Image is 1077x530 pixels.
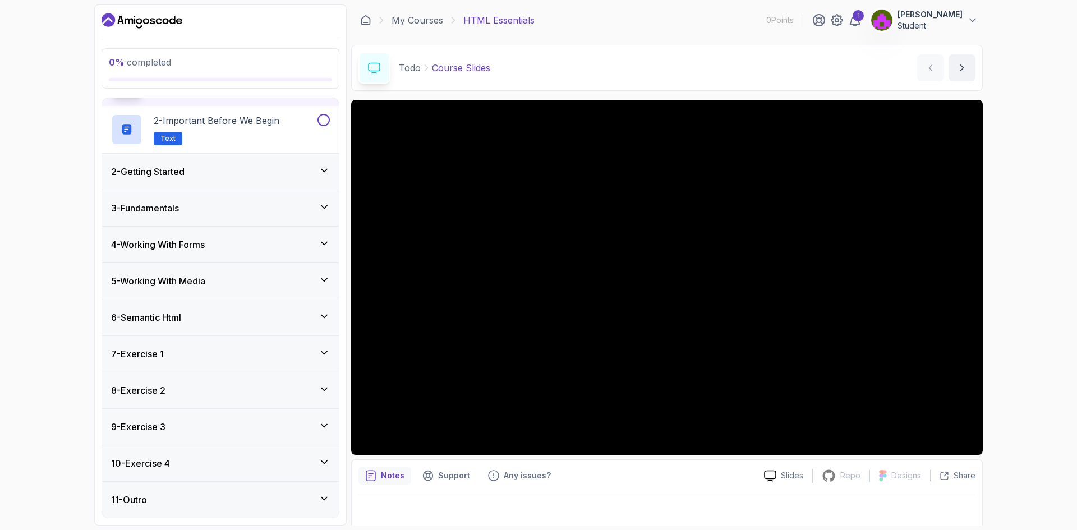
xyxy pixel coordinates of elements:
[917,54,944,81] button: previous content
[111,384,165,397] h3: 8 - Exercise 2
[392,13,443,27] a: My Courses
[111,165,185,178] h3: 2 - Getting Started
[160,134,176,143] span: Text
[111,311,181,324] h3: 6 - Semantic Html
[102,299,339,335] button: 6-Semantic Html
[102,12,182,30] a: Dashboard
[111,114,330,145] button: 2-Important Before We BeginText
[102,190,339,226] button: 3-Fundamentals
[102,154,339,190] button: 2-Getting Started
[840,470,860,481] p: Repo
[438,470,470,481] p: Support
[766,15,794,26] p: 0 Points
[416,467,477,485] button: Support button
[102,336,339,372] button: 7-Exercise 1
[399,61,421,75] p: Todo
[102,409,339,445] button: 9-Exercise 3
[891,470,921,481] p: Designs
[111,201,179,215] h3: 3 - Fundamentals
[897,9,963,20] p: [PERSON_NAME]
[381,470,404,481] p: Notes
[781,470,803,481] p: Slides
[897,20,963,31] p: Student
[111,420,165,434] h3: 9 - Exercise 3
[111,347,164,361] h3: 7 - Exercise 1
[954,470,975,481] p: Share
[853,10,864,21] div: 1
[111,457,170,470] h3: 10 - Exercise 4
[109,57,171,68] span: completed
[871,9,978,31] button: user profile image[PERSON_NAME]Student
[504,470,551,481] p: Any issues?
[930,470,975,481] button: Share
[463,13,535,27] p: HTML Essentials
[358,467,411,485] button: notes button
[755,470,812,482] a: Slides
[111,274,205,288] h3: 5 - Working With Media
[109,57,125,68] span: 0 %
[432,61,490,75] p: Course Slides
[871,10,892,31] img: user profile image
[102,372,339,408] button: 8-Exercise 2
[154,114,279,127] p: 2 - Important Before We Begin
[949,54,975,81] button: next content
[360,15,371,26] a: Dashboard
[848,13,862,27] a: 1
[102,482,339,518] button: 11-Outro
[102,263,339,299] button: 5-Working With Media
[481,467,558,485] button: Feedback button
[102,445,339,481] button: 10-Exercise 4
[102,227,339,262] button: 4-Working With Forms
[111,493,147,506] h3: 11 - Outro
[111,238,205,251] h3: 4 - Working With Forms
